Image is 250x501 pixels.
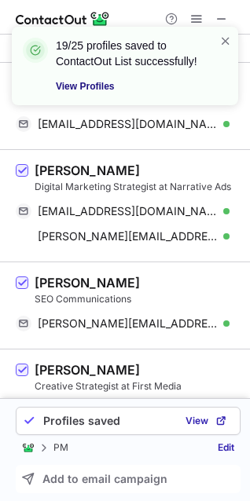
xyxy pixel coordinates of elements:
div: SEO Communications [35,292,241,306]
div: [PERSON_NAME] [35,362,140,378]
span: Profiles saved [43,415,120,427]
button: Add to email campaign [16,465,241,493]
div: [PERSON_NAME] [35,275,140,291]
span: [PERSON_NAME][EMAIL_ADDRESS][DOMAIN_NAME] [38,316,218,331]
img: ContactOut [22,441,35,454]
img: success [23,38,48,63]
div: [PERSON_NAME] [35,163,140,178]
span: Add to email campaign [42,473,167,485]
p: PM [53,442,68,453]
div: Creative Strategist at First Media [35,379,241,393]
span: View [186,415,208,426]
button: Profiles savedView [16,407,241,435]
span: [EMAIL_ADDRESS][DOMAIN_NAME] [38,204,218,218]
div: Digital Marketing Strategist at Narrative Ads [35,180,241,194]
a: View Profiles [56,79,200,94]
a: Edit [211,440,241,455]
span: [PERSON_NAME][EMAIL_ADDRESS][DOMAIN_NAME] [38,229,218,243]
header: 19/25 profiles saved to ContactOut List successfully! [56,38,200,69]
img: ContactOut v5.3.10 [16,9,110,28]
